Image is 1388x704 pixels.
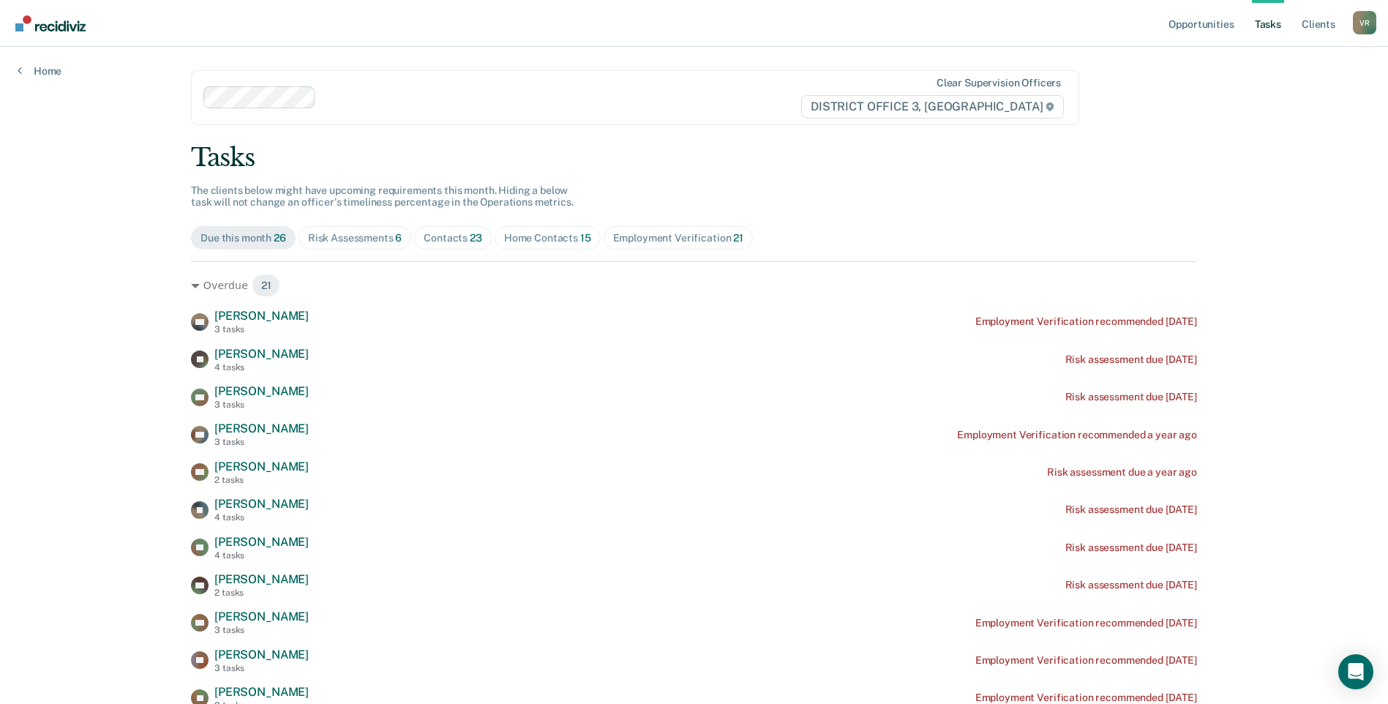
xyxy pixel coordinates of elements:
span: [PERSON_NAME] [214,347,309,361]
a: Home [18,64,61,78]
button: Profile dropdown button [1353,11,1376,34]
div: 4 tasks [214,362,309,372]
span: [PERSON_NAME] [214,685,309,699]
div: 4 tasks [214,550,309,561]
div: 3 tasks [214,663,309,673]
div: 2 tasks [214,588,309,598]
div: Employment Verification recommended [DATE] [975,315,1197,328]
div: 4 tasks [214,512,309,523]
span: [PERSON_NAME] [214,422,309,435]
div: Employment Verification recommended [DATE] [975,654,1197,667]
div: Employment Verification recommended [DATE] [975,617,1197,629]
div: V R [1353,11,1376,34]
div: Contacts [424,232,482,244]
div: Risk assessment due [DATE] [1065,579,1197,591]
div: Risk assessment due [DATE] [1065,542,1197,554]
div: Risk assessment due [DATE] [1065,391,1197,403]
div: Open Intercom Messenger [1338,654,1373,689]
div: Risk assessment due [DATE] [1065,503,1197,516]
div: Employment Verification recommended a year ago [957,429,1197,441]
span: [PERSON_NAME] [214,648,309,662]
span: [PERSON_NAME] [214,497,309,511]
div: Risk assessment due a year ago [1047,466,1197,479]
span: 26 [274,232,286,244]
span: 21 [252,274,281,297]
span: [PERSON_NAME] [214,384,309,398]
div: 3 tasks [214,437,309,447]
div: Clear supervision officers [937,77,1061,89]
div: Employment Verification recommended [DATE] [975,692,1197,704]
div: Risk assessment due [DATE] [1065,353,1197,366]
span: [PERSON_NAME] [214,572,309,586]
span: [PERSON_NAME] [214,610,309,624]
div: 3 tasks [214,400,309,410]
span: [PERSON_NAME] [214,460,309,473]
div: Tasks [191,143,1197,173]
div: 2 tasks [214,475,309,485]
div: Employment Verification [613,232,743,244]
img: Recidiviz [15,15,86,31]
span: [PERSON_NAME] [214,535,309,549]
span: 23 [470,232,482,244]
div: Overdue 21 [191,274,1197,297]
span: 15 [580,232,591,244]
div: 3 tasks [214,324,309,334]
span: 21 [733,232,743,244]
div: Risk Assessments [308,232,402,244]
div: 3 tasks [214,625,309,635]
span: 6 [395,232,402,244]
span: DISTRICT OFFICE 3, [GEOGRAPHIC_DATA] [801,95,1064,119]
span: The clients below might have upcoming requirements this month. Hiding a below task will not chang... [191,184,574,209]
div: Home Contacts [504,232,591,244]
div: Due this month [200,232,286,244]
span: [PERSON_NAME] [214,309,309,323]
